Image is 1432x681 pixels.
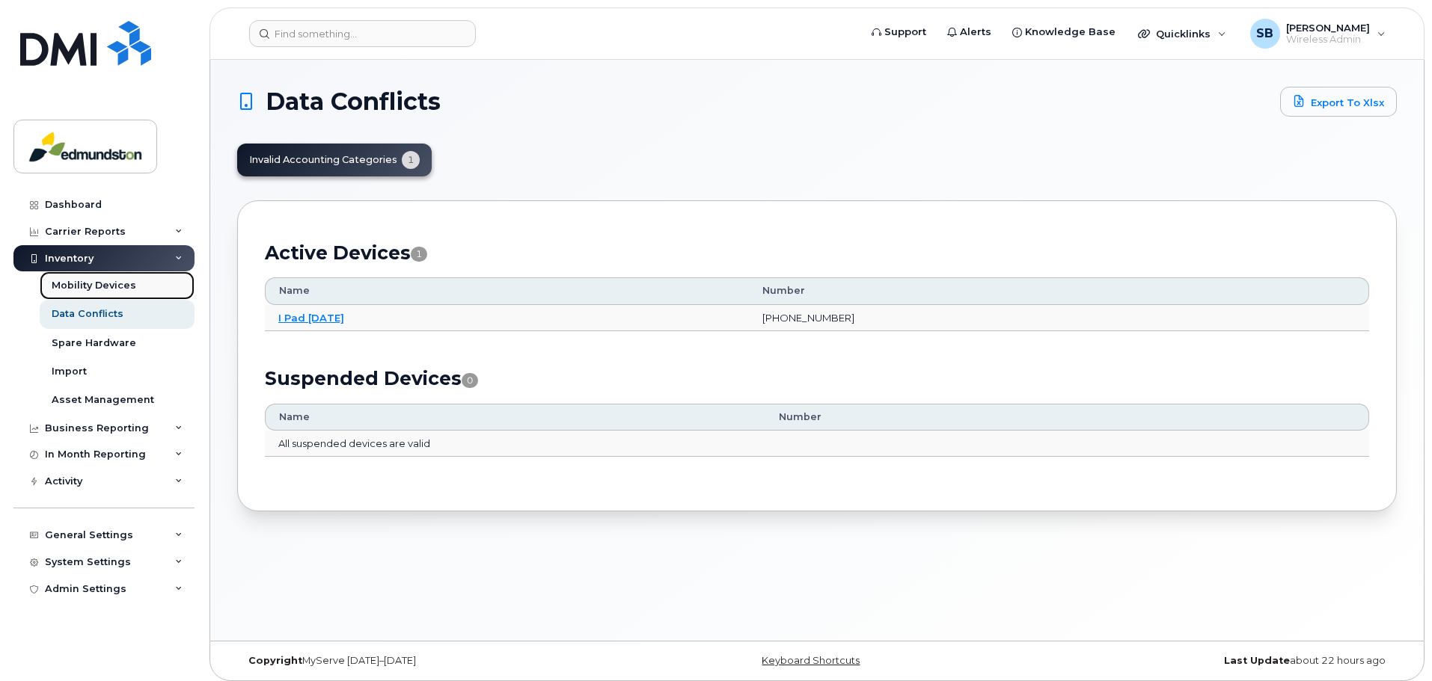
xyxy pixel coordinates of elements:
[265,367,1369,389] h2: Suspended Devices
[265,404,765,431] th: Name
[762,655,860,666] a: Keyboard Shortcuts
[765,404,1369,431] th: Number
[1280,87,1397,117] a: Export to Xlsx
[749,305,1369,332] td: [PHONE_NUMBER]
[462,373,478,388] span: 0
[237,655,624,667] div: MyServe [DATE]–[DATE]
[248,655,302,666] strong: Copyright
[265,277,749,304] th: Name
[1010,655,1397,667] div: about 22 hours ago
[1224,655,1290,666] strong: Last Update
[265,241,1369,264] h2: Active Devices
[266,90,441,113] span: Data Conflicts
[278,312,344,324] a: I Pad [DATE]
[749,277,1369,304] th: Number
[411,247,427,262] span: 1
[265,431,1369,457] td: All suspended devices are valid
